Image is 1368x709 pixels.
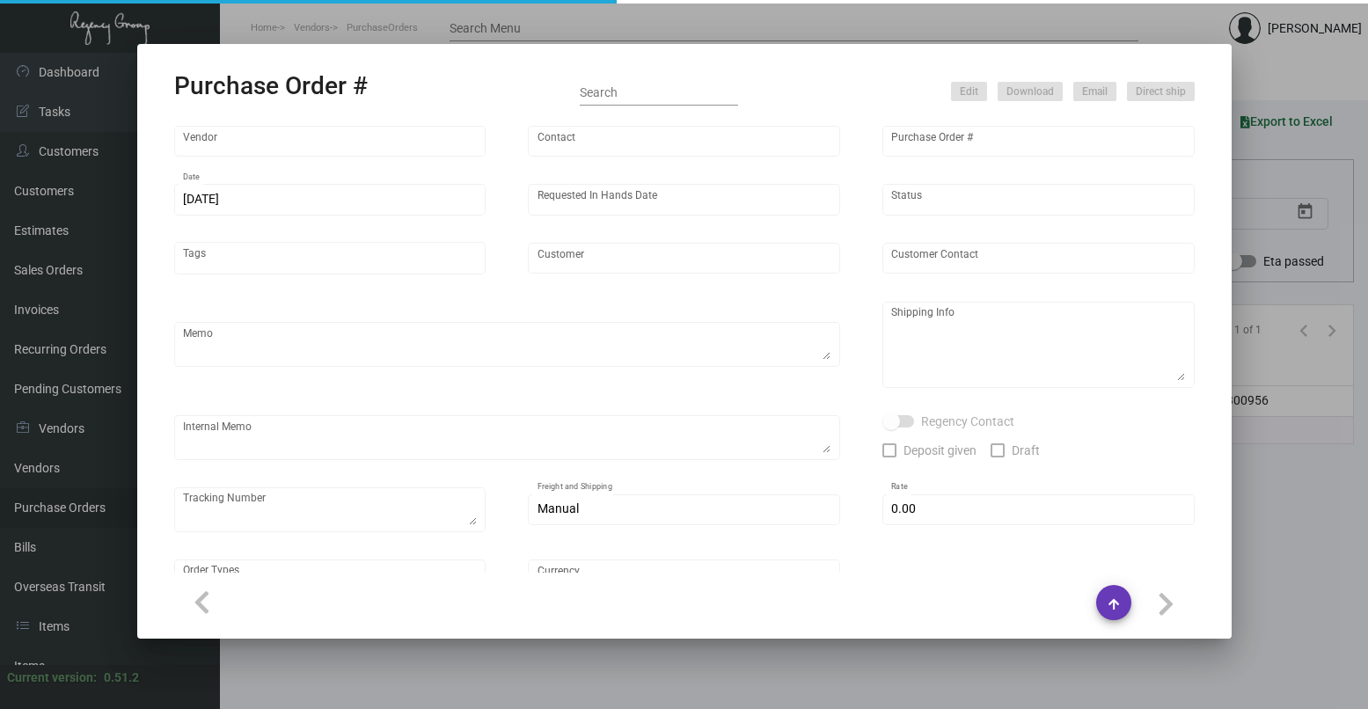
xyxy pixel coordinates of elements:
[951,82,987,101] button: Edit
[104,669,139,687] div: 0.51.2
[998,82,1063,101] button: Download
[1012,440,1040,461] span: Draft
[1127,82,1195,101] button: Direct ship
[7,669,97,687] div: Current version:
[1073,82,1116,101] button: Email
[1136,84,1186,99] span: Direct ship
[1006,84,1054,99] span: Download
[921,411,1014,432] span: Regency Contact
[960,84,978,99] span: Edit
[903,440,977,461] span: Deposit given
[538,501,579,515] span: Manual
[1082,84,1108,99] span: Email
[174,71,368,101] h2: Purchase Order #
